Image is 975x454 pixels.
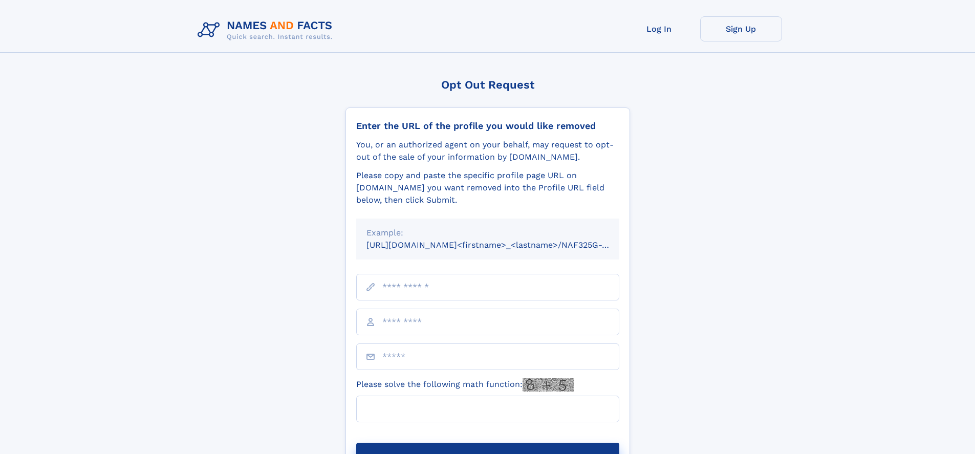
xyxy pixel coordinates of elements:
[356,120,619,132] div: Enter the URL of the profile you would like removed
[345,78,630,91] div: Opt Out Request
[618,16,700,41] a: Log In
[366,240,639,250] small: [URL][DOMAIN_NAME]<firstname>_<lastname>/NAF325G-xxxxxxxx
[366,227,609,239] div: Example:
[356,378,574,392] label: Please solve the following math function:
[356,139,619,163] div: You, or an authorized agent on your behalf, may request to opt-out of the sale of your informatio...
[356,169,619,206] div: Please copy and paste the specific profile page URL on [DOMAIN_NAME] you want removed into the Pr...
[193,16,341,44] img: Logo Names and Facts
[700,16,782,41] a: Sign Up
